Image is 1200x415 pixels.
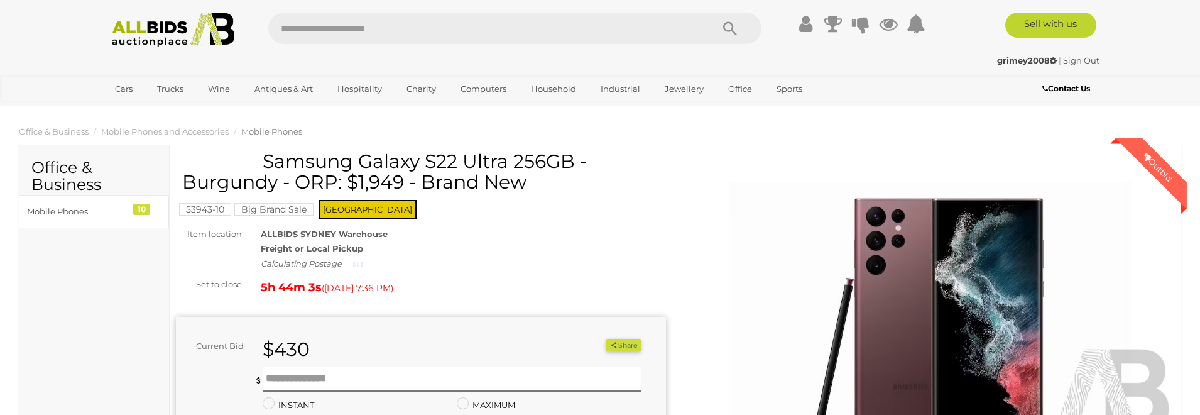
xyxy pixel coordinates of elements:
a: Trucks [149,79,192,99]
label: INSTANT [263,398,314,412]
a: Sell with us [1005,13,1096,38]
span: [DATE] 7:36 PM [324,282,391,294]
button: Search [699,13,761,44]
mark: Big Brand Sale [234,203,314,216]
a: Sign Out [1063,55,1099,65]
a: Jewellery [657,79,712,99]
a: Mobile Phones [241,126,302,136]
a: Big Brand Sale [234,204,314,214]
i: Calculating Postage [261,258,342,268]
a: Industrial [592,79,648,99]
strong: Freight or Local Pickup [261,243,363,253]
img: small-loading.gif [353,261,363,268]
a: Office [720,79,760,99]
a: Sports [768,79,810,99]
a: 53943-10 [179,204,231,214]
a: Contact Us [1042,82,1093,96]
span: ( ) [322,283,393,293]
strong: $430 [263,338,310,361]
a: Charity [398,79,444,99]
label: MAXIMUM [457,398,515,412]
a: [GEOGRAPHIC_DATA] [107,99,212,120]
div: Set to close [166,277,251,292]
a: Office & Business [19,126,89,136]
a: Computers [452,79,515,99]
div: Current Bid [176,339,253,353]
img: Allbids.com.au [105,13,241,47]
button: Share [606,339,641,352]
a: Antiques & Art [246,79,321,99]
strong: 5h 44m 3s [261,280,322,294]
a: Cars [107,79,141,99]
div: 10 [133,204,150,215]
h1: Samsung Galaxy S22 Ultra 256GB - Burgundy - ORP: $1,949 - Brand New [182,151,663,192]
span: | [1059,55,1061,65]
a: Mobile Phones 10 [19,195,169,228]
li: Unwatch this item [592,339,604,351]
a: Mobile Phones and Accessories [101,126,229,136]
h2: Office & Business [31,159,156,194]
strong: grimey2008 [997,55,1057,65]
a: grimey2008 [997,55,1059,65]
a: Wine [200,79,238,99]
span: [GEOGRAPHIC_DATA] [319,200,417,219]
mark: 53943-10 [179,203,231,216]
div: Item location [166,227,251,241]
div: Outbid [1129,138,1187,196]
a: Household [523,79,584,99]
div: Mobile Phones [27,204,131,219]
a: Hospitality [329,79,390,99]
strong: ALLBIDS SYDNEY Warehouse [261,229,388,239]
b: Contact Us [1042,84,1090,93]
